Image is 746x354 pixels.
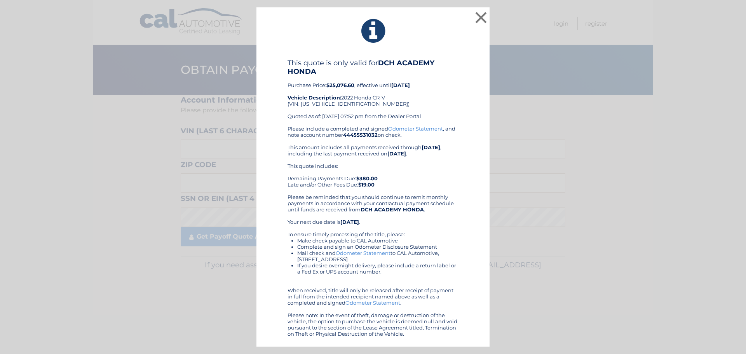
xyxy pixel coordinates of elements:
[288,59,458,76] h4: This quote is only valid for
[345,300,400,306] a: Odometer Statement
[288,59,434,76] b: DCH ACADEMY HONDA
[288,59,458,126] div: Purchase Price: , effective until 2022 Honda CR-V (VIN: [US_VEHICLE_IDENTIFICATION_NUMBER]) Quote...
[297,244,458,250] li: Complete and sign an Odometer Disclosure Statement
[361,206,424,213] b: DCH ACADEMY HONDA
[297,237,458,244] li: Make check payable to CAL Automotive
[422,144,440,150] b: [DATE]
[343,132,378,138] b: 44455531032
[288,163,458,188] div: This quote includes: Remaining Payments Due: Late and/or Other Fees Due:
[473,10,489,25] button: ×
[391,82,410,88] b: [DATE]
[297,262,458,275] li: If you desire overnight delivery, please include a return label or a Fed Ex or UPS account number.
[340,219,359,225] b: [DATE]
[326,82,354,88] b: $25,076.60
[356,175,378,181] b: $380.00
[388,126,443,132] a: Odometer Statement
[336,250,390,256] a: Odometer Statement
[297,250,458,262] li: Mail check and to CAL Automotive, [STREET_ADDRESS]
[358,181,375,188] b: $19.00
[387,150,406,157] b: [DATE]
[288,94,341,101] strong: Vehicle Description:
[288,126,458,337] div: Please include a completed and signed , and note account number on check. This amount includes al...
